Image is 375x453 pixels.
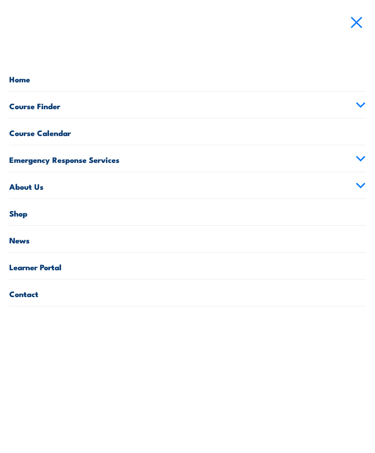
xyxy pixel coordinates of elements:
[9,92,366,118] a: Course Finder
[9,226,366,252] a: News
[9,118,366,145] a: Course Calendar
[9,145,366,172] a: Emergency Response Services
[9,199,366,225] a: Shop
[9,253,366,279] a: Learner Portal
[9,172,366,199] a: About Us
[9,279,366,306] a: Contact
[9,65,366,91] a: Home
